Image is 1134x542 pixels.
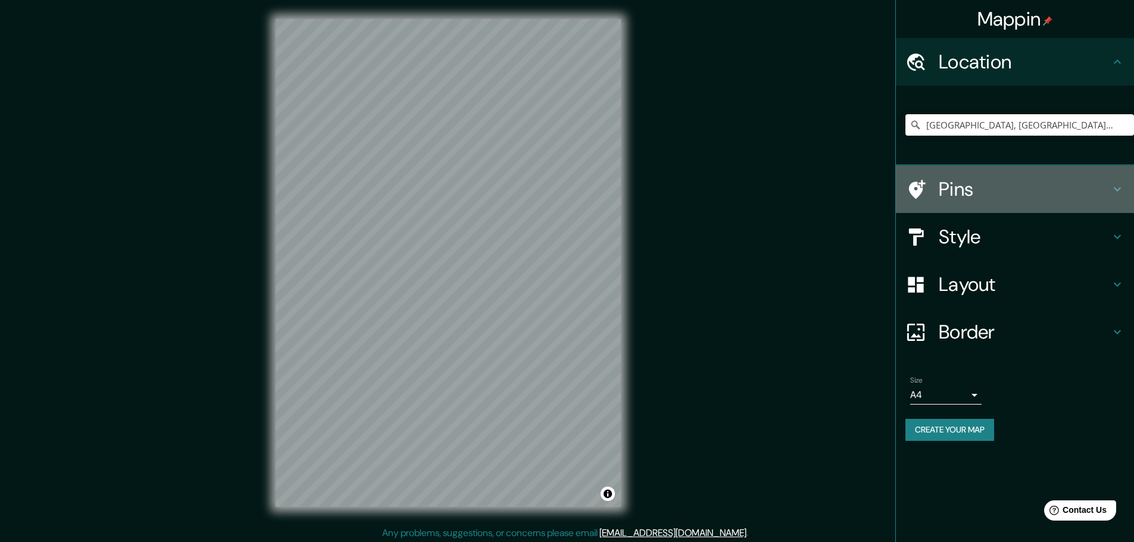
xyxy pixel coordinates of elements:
[939,177,1110,201] h4: Pins
[748,526,750,540] div: .
[939,320,1110,344] h4: Border
[905,419,994,441] button: Create your map
[1043,16,1052,26] img: pin-icon.png
[905,114,1134,136] input: Pick your city or area
[939,225,1110,249] h4: Style
[896,165,1134,213] div: Pins
[977,7,1053,31] h4: Mappin
[382,526,748,540] p: Any problems, suggestions, or concerns please email .
[939,272,1110,296] h4: Layout
[896,213,1134,261] div: Style
[276,19,621,507] canvas: Map
[750,526,752,540] div: .
[910,386,982,405] div: A4
[1028,496,1121,529] iframe: Help widget launcher
[896,261,1134,308] div: Layout
[599,527,746,539] a: [EMAIL_ADDRESS][DOMAIN_NAME]
[939,50,1110,74] h4: Location
[601,487,615,501] button: Toggle attribution
[910,375,923,386] label: Size
[896,308,1134,356] div: Border
[896,38,1134,86] div: Location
